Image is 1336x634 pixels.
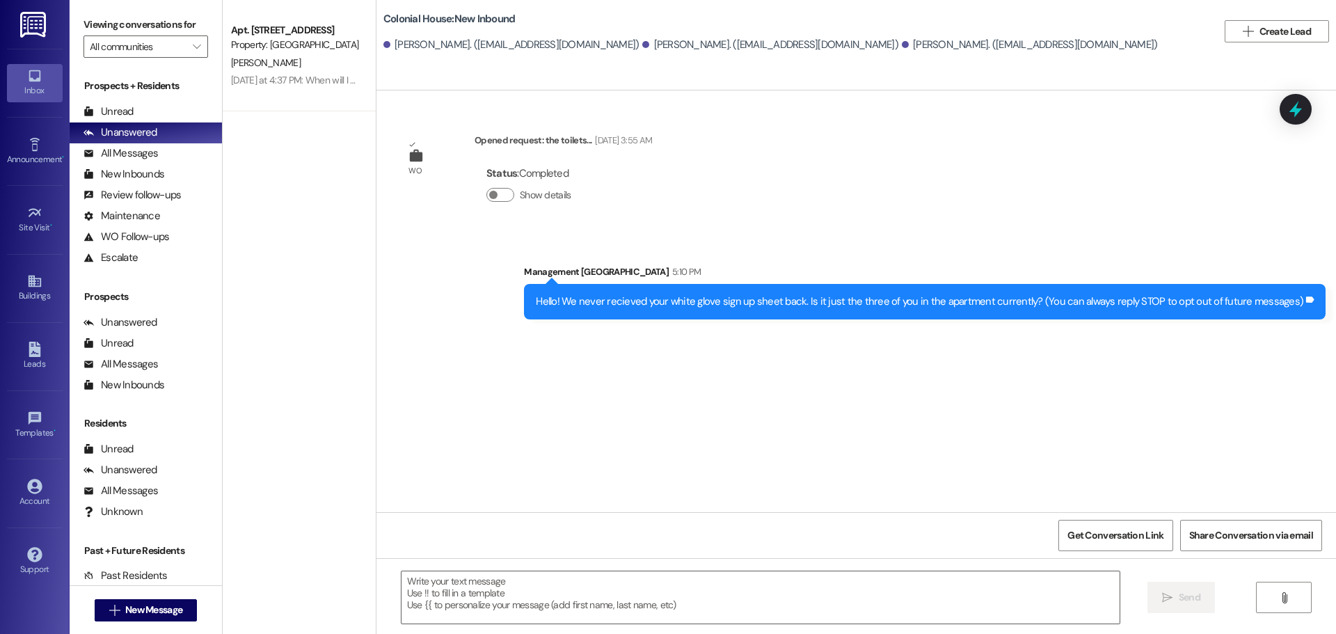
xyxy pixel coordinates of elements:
i:  [1279,592,1289,603]
span: • [50,221,52,230]
div: 5:10 PM [669,264,701,279]
div: Escalate [83,251,138,265]
span: • [62,152,64,162]
span: • [54,426,56,436]
b: Colonial House: New Inbound [383,12,516,26]
div: Prospects + Residents [70,79,222,93]
div: Unanswered [83,463,157,477]
div: Maintenance [83,209,160,223]
a: Account [7,475,63,512]
div: All Messages [83,357,158,372]
div: Opened request: the toilets... [475,133,652,152]
div: [DATE] 3:55 AM [591,133,652,148]
a: Inbox [7,64,63,102]
div: New Inbounds [83,378,164,393]
div: Hello! We never recieved your white glove sign up sheet back. Is it just the three of you in the ... [536,294,1303,309]
a: Buildings [7,269,63,307]
i:  [193,41,200,52]
div: Unknown [83,505,143,519]
button: Send [1147,582,1215,613]
span: New Message [125,603,182,617]
div: [DATE] at 4:37 PM: When will I be able to see that in my email? Or Can I pay my rent now and the ... [231,74,730,86]
i:  [1162,592,1172,603]
span: Get Conversation Link [1067,528,1163,543]
button: Get Conversation Link [1058,520,1172,551]
div: Past Residents [83,569,168,583]
i:  [109,605,120,616]
a: Templates • [7,406,63,444]
div: Prospects [70,290,222,304]
i:  [1243,26,1253,37]
div: Property: [GEOGRAPHIC_DATA] [231,38,360,52]
button: Share Conversation via email [1180,520,1322,551]
div: Residents [70,416,222,431]
button: New Message [95,599,198,621]
div: Unread [83,104,134,119]
b: Status [486,166,518,180]
label: Viewing conversations for [83,14,208,35]
div: [PERSON_NAME]. ([EMAIL_ADDRESS][DOMAIN_NAME]) [642,38,898,52]
div: [PERSON_NAME]. ([EMAIL_ADDRESS][DOMAIN_NAME]) [383,38,639,52]
button: Create Lead [1225,20,1329,42]
div: Unanswered [83,315,157,330]
span: Share Conversation via email [1189,528,1313,543]
div: WO Follow-ups [83,230,169,244]
div: Apt. [STREET_ADDRESS] [231,23,360,38]
div: All Messages [83,484,158,498]
div: Unread [83,442,134,457]
label: Show details [520,188,571,203]
div: New Inbounds [83,167,164,182]
div: Unanswered [83,125,157,140]
a: Support [7,543,63,580]
div: All Messages [83,146,158,161]
div: Unread [83,336,134,351]
div: : Completed [486,163,577,184]
div: [PERSON_NAME]. ([EMAIL_ADDRESS][DOMAIN_NAME]) [902,38,1158,52]
div: Past + Future Residents [70,544,222,558]
input: All communities [90,35,186,58]
a: Site Visit • [7,201,63,239]
div: Review follow-ups [83,188,181,203]
img: ResiDesk Logo [20,12,49,38]
div: WO [408,164,422,178]
a: Leads [7,338,63,375]
span: Create Lead [1259,24,1311,39]
div: Management [GEOGRAPHIC_DATA] [524,264,1326,284]
span: [PERSON_NAME] [231,56,301,69]
span: Send [1179,590,1200,605]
